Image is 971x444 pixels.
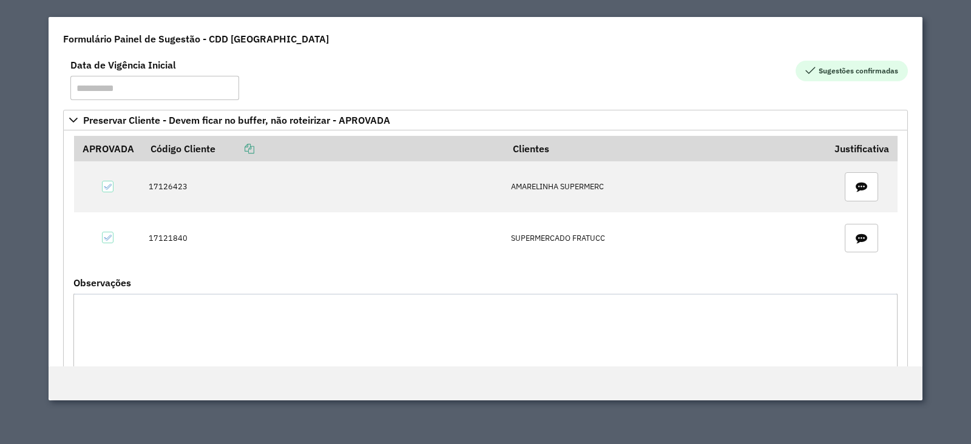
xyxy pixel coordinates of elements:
[70,58,176,72] label: Data de Vigência Inicial
[142,161,504,212] td: 17126423
[504,212,826,263] td: SUPERMERCADO FRATUCC
[73,275,131,290] label: Observações
[142,136,504,161] th: Código Cliente
[63,130,908,412] div: Preservar Cliente - Devem ficar no buffer, não roteirizar - APROVADA
[63,32,329,46] h4: Formulário Painel de Sugestão - CDD [GEOGRAPHIC_DATA]
[74,136,143,161] th: APROVADA
[215,143,254,155] a: Copiar
[504,161,826,212] td: AMARELINHA SUPERMERC
[826,136,897,161] th: Justificativa
[63,110,908,130] a: Preservar Cliente - Devem ficar no buffer, não roteirizar - APROVADA
[796,61,908,81] span: Sugestões confirmadas
[83,115,390,125] span: Preservar Cliente - Devem ficar no buffer, não roteirizar - APROVADA
[142,212,504,263] td: 17121840
[504,136,826,161] th: Clientes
